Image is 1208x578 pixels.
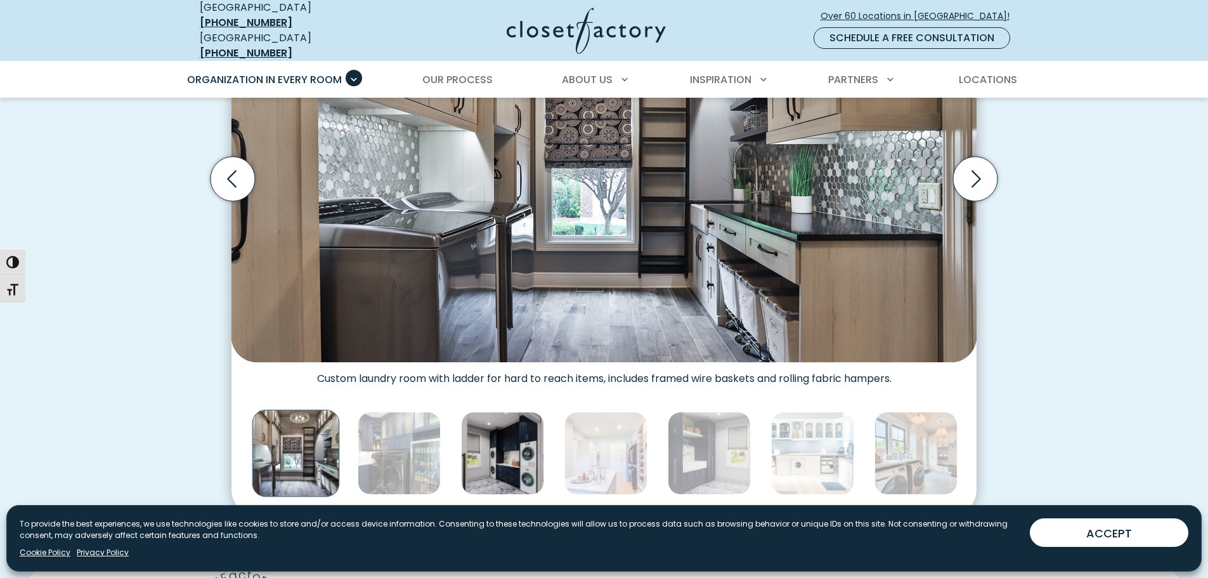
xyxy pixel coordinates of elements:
img: Full height cabinetry with built-in laundry sink and open shelving for woven baskets. [668,412,751,495]
nav: Primary Menu [178,62,1030,98]
div: [GEOGRAPHIC_DATA] [200,30,384,61]
a: Cookie Policy [20,547,70,558]
a: Privacy Policy [77,547,129,558]
img: Custom laundry room with ladder for high reach items and fabric rolling laundry bins [252,410,340,497]
img: Custom laundry room cabinetry with glass door fronts, pull-out wire baskets, hanging rods, integr... [771,412,854,495]
a: Over 60 Locations in [GEOGRAPHIC_DATA]! [820,5,1020,27]
figcaption: Custom laundry room with ladder for hard to reach items, includes framed wire baskets and rolling... [231,362,977,385]
span: Over 60 Locations in [GEOGRAPHIC_DATA]! [821,10,1020,23]
button: Previous slide [205,152,260,206]
p: To provide the best experiences, we use technologies like cookies to store and/or access device i... [20,518,1020,541]
span: Locations [959,72,1017,87]
img: Closet Factory Logo [507,8,666,54]
a: [PHONE_NUMBER] [200,15,292,30]
span: Our Process [422,72,493,87]
span: Inspiration [690,72,751,87]
span: Partners [828,72,878,87]
span: Organization in Every Room [187,72,342,87]
img: Stacked washer & dryer inside walk-in closet with custom cabinetry and shelving. [564,412,647,495]
img: Laundry rom with beverage fridge in calm sea melamine [358,412,441,495]
a: Schedule a Free Consultation [814,27,1010,49]
img: Laundry room with dual washer and dryer with folding station and dark blue upper cabinetry [461,412,544,495]
button: ACCEPT [1030,518,1188,547]
img: Custom laundry room and mudroom with folding station, built-in bench, coat hooks, and white shake... [874,412,958,495]
span: About Us [562,72,613,87]
button: Next slide [948,152,1003,206]
a: [PHONE_NUMBER] [200,46,292,60]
